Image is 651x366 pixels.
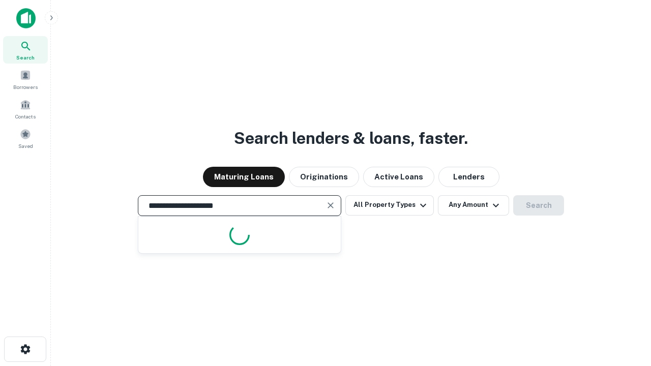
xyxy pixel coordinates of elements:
[3,95,48,123] a: Contacts
[438,195,509,216] button: Any Amount
[16,8,36,28] img: capitalize-icon.png
[363,167,434,187] button: Active Loans
[13,83,38,91] span: Borrowers
[16,53,35,62] span: Search
[323,198,338,212] button: Clear
[18,142,33,150] span: Saved
[234,126,468,150] h3: Search lenders & loans, faster.
[3,66,48,93] a: Borrowers
[289,167,359,187] button: Originations
[3,36,48,64] a: Search
[345,195,434,216] button: All Property Types
[438,167,499,187] button: Lenders
[203,167,285,187] button: Maturing Loans
[3,125,48,152] a: Saved
[600,285,651,333] iframe: Chat Widget
[15,112,36,120] span: Contacts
